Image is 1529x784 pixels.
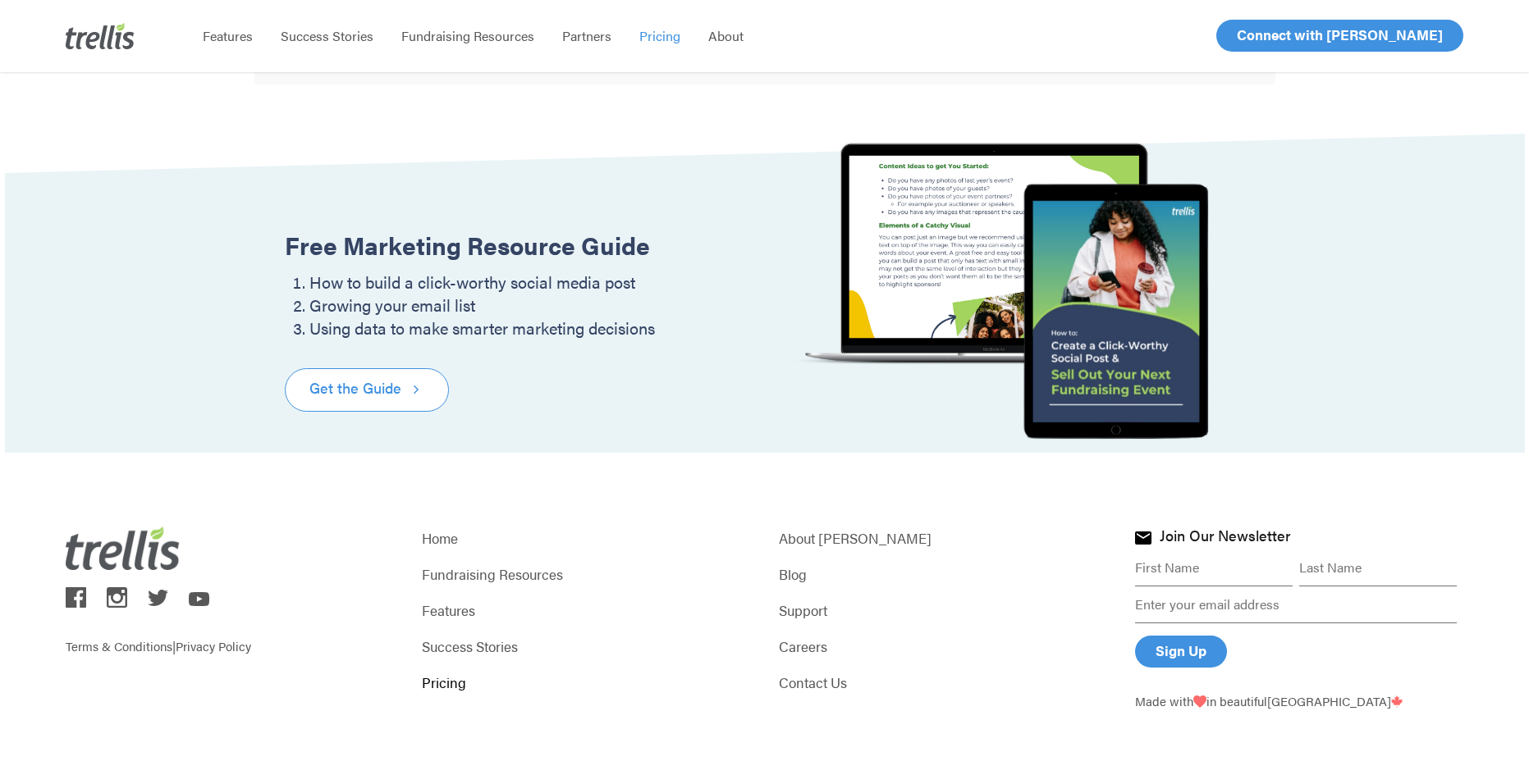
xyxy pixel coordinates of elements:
[401,26,534,45] span: Fundraising Resources
[309,376,401,399] span: Get the Guide
[548,28,625,44] a: Partners
[387,28,548,44] a: Fundraising Resources
[422,671,750,694] a: Pricing
[779,599,1107,622] a: Support
[148,590,168,606] img: trellis on twitter
[1299,549,1457,586] input: Last Name
[267,28,387,44] a: Success Stories
[285,368,449,411] a: Get the Guide
[107,587,127,608] img: trellis on instagram
[66,23,135,49] img: Trellis
[199,87,392,120] input: Your Last Name
[1135,531,1151,545] img: Join Trellis Newsletter
[779,526,1107,549] a: About [PERSON_NAME]
[309,293,475,317] span: Growing your email list
[1391,695,1403,708] img: Trellis - Canada
[199,69,249,81] span: Last name
[1193,695,1206,708] img: Love From Trellis
[1267,692,1403,709] span: [GEOGRAPHIC_DATA]
[66,587,86,608] img: trellis on facebook
[1216,20,1463,52] a: Connect with [PERSON_NAME]
[281,26,373,45] span: Success Stories
[422,635,750,658] a: Success Stories
[625,28,694,44] a: Pricing
[189,28,267,44] a: Features
[203,26,253,45] span: Features
[309,316,655,340] span: Using data to make smarter marketing decisions
[1135,692,1463,710] p: Made with in beautiful
[422,526,750,549] a: Home
[708,26,744,45] span: About
[189,592,209,607] img: trellis on youtube
[779,635,1107,658] a: Careers
[639,26,680,45] span: Pricing
[1135,586,1457,623] input: Enter your email address
[1237,25,1443,44] span: Connect with [PERSON_NAME]
[694,28,758,44] a: About
[779,563,1107,586] a: Blog
[309,270,635,294] span: How to build a click-worthy social media post
[66,526,181,570] img: Trellis Logo
[1135,636,1227,668] input: Sign Up
[176,637,251,654] a: Privacy Policy
[1135,549,1293,586] input: First Name
[422,599,750,622] a: Features
[1160,527,1290,549] h4: Join Our Newsletter
[422,563,750,586] a: Fundraising Resources
[96,616,302,658] input: Send Me a Copy!
[562,26,611,45] span: Partners
[66,637,172,654] a: Terms & Conditions
[779,671,1107,694] a: Contact Us
[285,227,650,262] strong: Free Marketing Resource Guide
[66,613,394,655] p: |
